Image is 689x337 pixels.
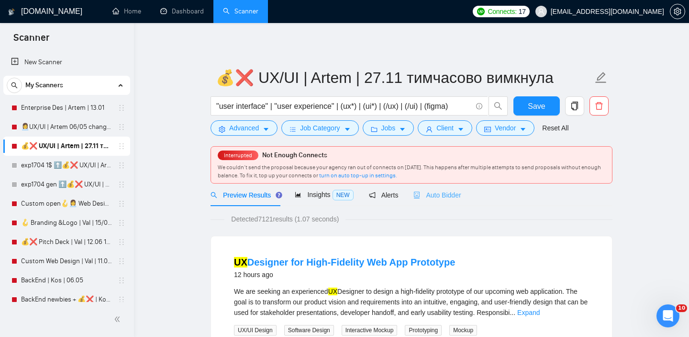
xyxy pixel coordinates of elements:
[11,53,122,72] a: New Scanner
[670,4,685,19] button: setting
[112,7,141,15] a: homeHome
[513,96,560,116] button: Save
[488,6,516,17] span: Connects:
[418,120,472,136] button: userClientcaret-down
[221,152,255,159] span: Interrupted
[118,200,125,208] span: holder
[589,96,609,116] button: delete
[676,304,687,312] span: 10
[118,219,125,227] span: holder
[224,214,345,224] span: Detected 7121 results (1.07 seconds)
[595,71,607,84] span: edit
[381,123,396,133] span: Jobs
[118,104,125,112] span: holder
[118,123,125,131] span: holder
[363,120,414,136] button: folderJobscaret-down
[476,103,482,109] span: info-circle
[399,126,406,133] span: caret-down
[520,126,526,133] span: caret-down
[216,66,593,90] input: Scanner name...
[118,277,125,284] span: holder
[538,8,545,15] span: user
[21,252,112,271] a: Custom Web Design | Val | 11.09 filters changed
[319,172,397,179] a: turn on auto top-up in settings.
[219,126,225,133] span: setting
[517,309,540,316] a: Expand
[118,181,125,188] span: holder
[449,325,477,336] span: Mockup
[118,142,125,150] span: holder
[369,192,376,198] span: notification
[528,100,545,112] span: Save
[21,117,112,137] a: 👩‍💼UX/UI | Artem 06/05 changed start
[216,100,472,112] input: Search Freelance Jobs...
[118,296,125,303] span: holder
[8,4,15,20] img: logo
[436,123,454,133] span: Client
[590,102,608,110] span: delete
[211,192,217,198] span: search
[6,31,57,51] span: Scanner
[344,126,351,133] span: caret-down
[229,123,259,133] span: Advanced
[234,325,277,336] span: UX/UI Design
[489,102,507,110] span: search
[234,286,589,318] div: We are seeking an experienced Designer to design a high-fidelity prototype of our upcoming web ap...
[281,120,358,136] button: barsJob Categorycaret-down
[670,8,685,15] span: setting
[234,257,247,267] mark: UX
[405,325,442,336] span: Prototyping
[426,126,433,133] span: user
[457,126,464,133] span: caret-down
[566,102,584,110] span: copy
[263,126,269,133] span: caret-down
[542,123,568,133] a: Reset All
[476,120,534,136] button: idcardVendorcaret-down
[565,96,584,116] button: copy
[484,126,491,133] span: idcard
[510,309,515,316] span: ...
[25,76,63,95] span: My Scanners
[519,6,526,17] span: 17
[262,151,327,159] span: Not Enough Connects
[118,238,125,246] span: holder
[371,126,378,133] span: folder
[21,232,112,252] a: 💰❌ Pitch Deck | Val | 12.06 16% view
[275,191,283,199] div: Tooltip anchor
[211,191,279,199] span: Preview Results
[223,7,258,15] a: searchScanner
[300,123,340,133] span: Job Category
[3,53,130,72] li: New Scanner
[118,162,125,169] span: holder
[21,98,112,117] a: Enterprise Des | Artem | 13.01
[234,269,455,280] div: 12 hours ago
[413,191,461,199] span: Auto Bidder
[413,192,420,198] span: robot
[489,96,508,116] button: search
[7,82,22,89] span: search
[477,8,485,15] img: upwork-logo.png
[218,164,601,179] span: We couldn’t send the proposal because your agency ran out of connects on [DATE]. This happens aft...
[21,213,112,232] a: 🪝 Branding &Logo | Val | 15/05 added other end
[114,314,123,324] span: double-left
[211,120,278,136] button: settingAdvancedcaret-down
[333,190,354,200] span: NEW
[670,8,685,15] a: setting
[21,271,112,290] a: BackEnd | Kos | 06.05
[284,325,334,336] span: Software Design
[342,325,398,336] span: Interactive Mockup
[295,191,301,198] span: area-chart
[21,175,112,194] a: exp1704 gen ⬆️💰❌ UX/UI | Artem
[495,123,516,133] span: Vendor
[21,194,112,213] a: Custom open🪝👩‍💼 Web Design | Artem18/09 other start
[21,137,112,156] a: 💰❌ UX/UI | Artem | 27.11 тимчасово вимкнула
[118,257,125,265] span: holder
[328,288,337,295] mark: UX
[21,290,112,309] a: BackEnd newbies + 💰❌ | Kos | 06.05
[369,191,399,199] span: Alerts
[295,191,353,198] span: Insights
[656,304,679,327] iframe: Intercom live chat
[160,7,204,15] a: dashboardDashboard
[289,126,296,133] span: bars
[7,78,22,93] button: search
